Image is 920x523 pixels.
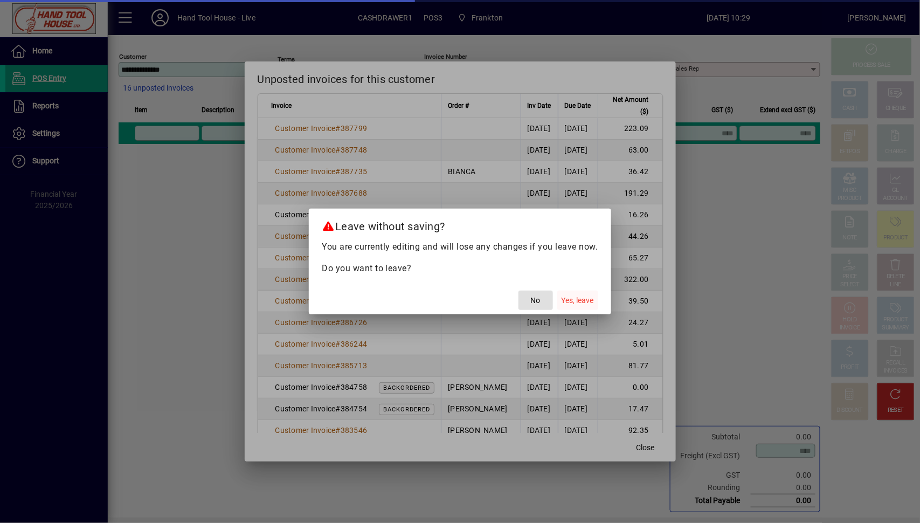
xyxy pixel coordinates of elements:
[557,291,598,310] button: Yes, leave
[518,291,553,310] button: No
[322,240,598,253] p: You are currently editing and will lose any changes if you leave now.
[309,209,611,240] h2: Leave without saving?
[562,295,594,306] span: Yes, leave
[531,295,541,306] span: No
[322,262,598,275] p: Do you want to leave?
